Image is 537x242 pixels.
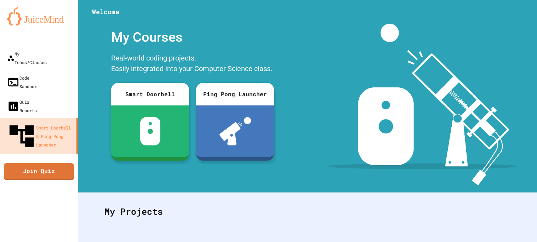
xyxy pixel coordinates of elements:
[108,24,278,51] div: My Courses
[7,74,37,91] div: Code Sandbox
[327,24,517,185] img: banner-image-my-projects.png
[108,51,278,77] div: Real-world coding projects. Easily integrated into your Computer Science class.
[140,117,160,145] img: sdb-white.svg
[7,122,74,151] div: Smart Doorbell & Ping Pong Launcher
[4,163,74,180] a: Join Quiz
[97,198,518,225] div: My Projects
[7,7,71,25] img: logo-orange.svg
[219,117,251,145] img: ppl-with-ball.png
[7,98,37,115] div: Quiz Reports
[7,50,47,67] div: My Teams/Classes
[111,83,189,105] div: Smart Doorbell
[196,83,274,105] div: Ping Pong Launcher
